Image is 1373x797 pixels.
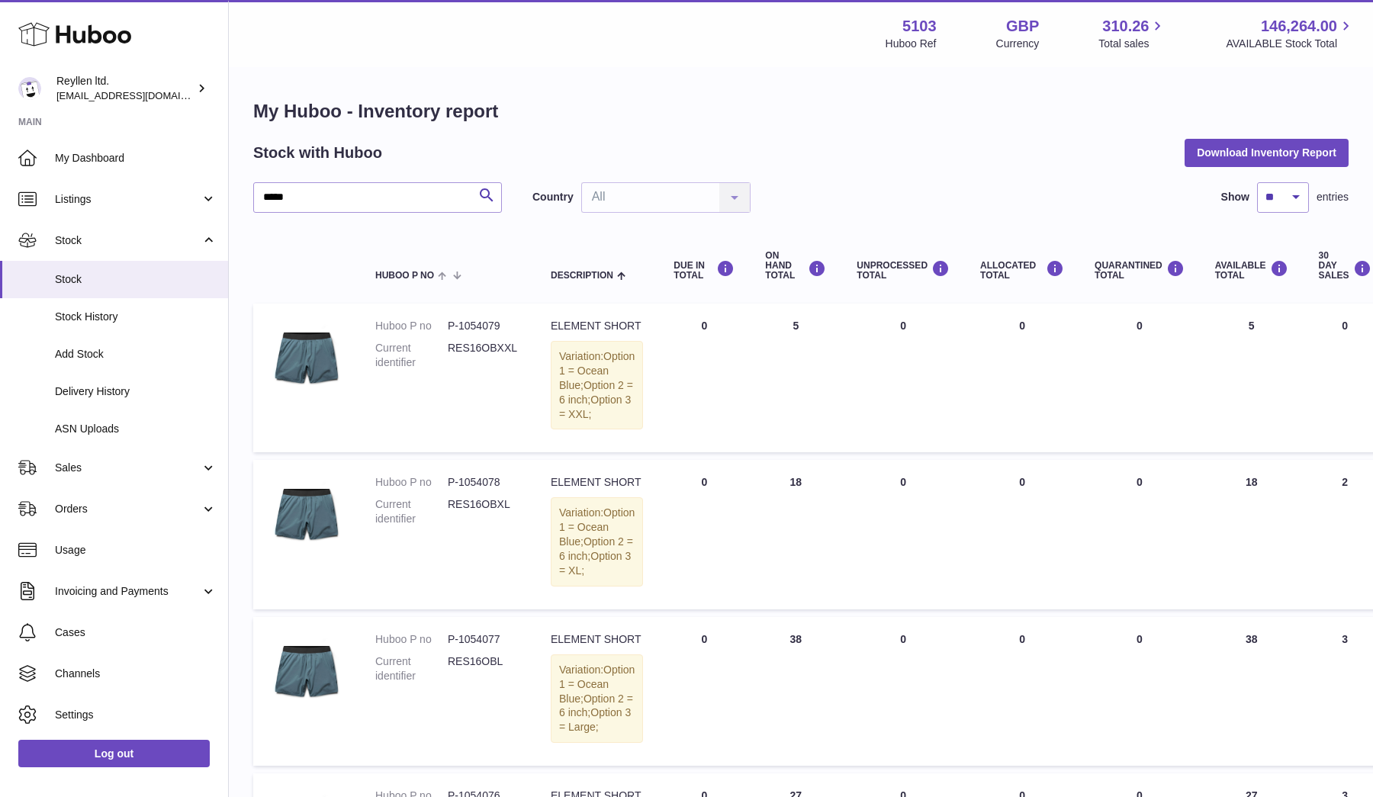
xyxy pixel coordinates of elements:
img: reyllen@reyllen.com [18,77,41,100]
span: Settings [55,708,217,722]
span: Option 3 = XL; [559,550,631,577]
span: Sales [55,461,201,475]
span: Option 2 = 6 inch; [559,693,633,719]
span: Channels [55,667,217,681]
span: Option 3 = Large; [559,706,631,733]
a: 146,264.00 AVAILABLE Stock Total [1226,16,1355,51]
span: Option 2 = 6 inch; [559,535,633,562]
span: ASN Uploads [55,422,217,436]
span: Total sales [1098,37,1166,51]
td: 5 [1200,304,1304,452]
span: Stock [55,233,201,248]
h1: My Huboo - Inventory report [253,99,1349,124]
strong: GBP [1006,16,1039,37]
div: ELEMENT SHORT [551,632,643,647]
span: Add Stock [55,347,217,362]
span: Usage [55,543,217,558]
dt: Huboo P no [375,632,448,647]
strong: 5103 [902,16,937,37]
span: [EMAIL_ADDRESS][DOMAIN_NAME] [56,89,224,101]
td: 0 [965,304,1079,452]
div: ELEMENT SHORT [551,319,643,333]
td: 0 [658,460,750,609]
div: ALLOCATED Total [980,260,1064,281]
dt: Current identifier [375,654,448,683]
span: entries [1317,190,1349,204]
dt: Huboo P no [375,319,448,333]
div: DUE IN TOTAL [674,260,735,281]
div: Variation: [551,341,643,429]
dd: RES16OBL [448,654,520,683]
td: 0 [841,304,965,452]
span: Invoicing and Payments [55,584,201,599]
span: Option 1 = Ocean Blue; [559,350,635,391]
dt: Current identifier [375,341,448,370]
dd: P-1054077 [448,632,520,647]
div: Reyllen ltd. [56,74,194,103]
span: 0 [1137,633,1143,645]
span: Option 1 = Ocean Blue; [559,506,635,548]
div: Variation: [551,654,643,743]
div: ON HAND Total [765,251,826,281]
td: 18 [750,460,841,609]
a: 310.26 Total sales [1098,16,1166,51]
td: 0 [841,460,965,609]
span: 0 [1137,320,1143,332]
span: Description [551,271,613,281]
h2: Stock with Huboo [253,143,382,163]
dt: Huboo P no [375,475,448,490]
a: Log out [18,740,210,767]
span: 0 [1137,476,1143,488]
span: Huboo P no [375,271,434,281]
td: 0 [965,460,1079,609]
img: product image [268,475,345,551]
img: product image [268,632,345,709]
button: Download Inventory Report [1185,139,1349,166]
span: Option 2 = 6 inch; [559,379,633,406]
div: 30 DAY SALES [1319,251,1371,281]
span: Option 1 = Ocean Blue; [559,664,635,705]
div: Currency [996,37,1040,51]
td: 0 [658,304,750,452]
div: AVAILABLE Total [1215,260,1288,281]
dd: P-1054078 [448,475,520,490]
span: Option 3 = XXL; [559,394,631,420]
span: My Dashboard [55,151,217,166]
img: product image [268,319,345,395]
span: Orders [55,502,201,516]
div: QUARANTINED Total [1095,260,1185,281]
td: 5 [750,304,841,452]
div: Huboo Ref [886,37,937,51]
span: Stock History [55,310,217,324]
span: 146,264.00 [1261,16,1337,37]
td: 38 [750,617,841,766]
div: ELEMENT SHORT [551,475,643,490]
dd: RES16OBXL [448,497,520,526]
span: Stock [55,272,217,287]
td: 0 [658,617,750,766]
span: AVAILABLE Stock Total [1226,37,1355,51]
div: UNPROCESSED Total [857,260,950,281]
dd: RES16OBXXL [448,341,520,370]
span: Delivery History [55,384,217,399]
div: Variation: [551,497,643,586]
label: Show [1221,190,1249,204]
dd: P-1054079 [448,319,520,333]
td: 18 [1200,460,1304,609]
td: 0 [965,617,1079,766]
td: 38 [1200,617,1304,766]
td: 0 [841,617,965,766]
span: Listings [55,192,201,207]
span: 310.26 [1102,16,1149,37]
label: Country [532,190,574,204]
dt: Current identifier [375,497,448,526]
span: Cases [55,625,217,640]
